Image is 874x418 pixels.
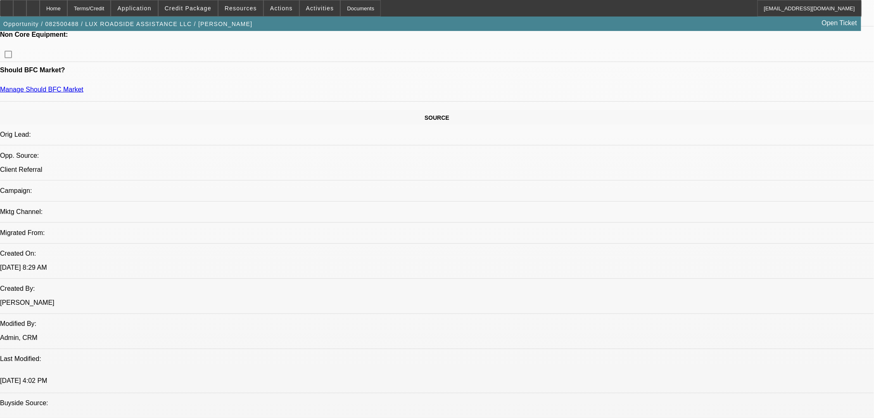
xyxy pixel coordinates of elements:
[264,0,299,16] button: Actions
[111,0,157,16] button: Application
[300,0,340,16] button: Activities
[159,0,218,16] button: Credit Package
[165,5,211,12] span: Credit Package
[3,21,252,27] span: Opportunity / 082500488 / LUX ROADSIDE ASSISTANCE LLC / [PERSON_NAME]
[225,5,257,12] span: Resources
[270,5,293,12] span: Actions
[117,5,151,12] span: Application
[306,5,334,12] span: Activities
[425,114,449,121] span: SOURCE
[819,16,860,30] a: Open Ticket
[218,0,263,16] button: Resources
